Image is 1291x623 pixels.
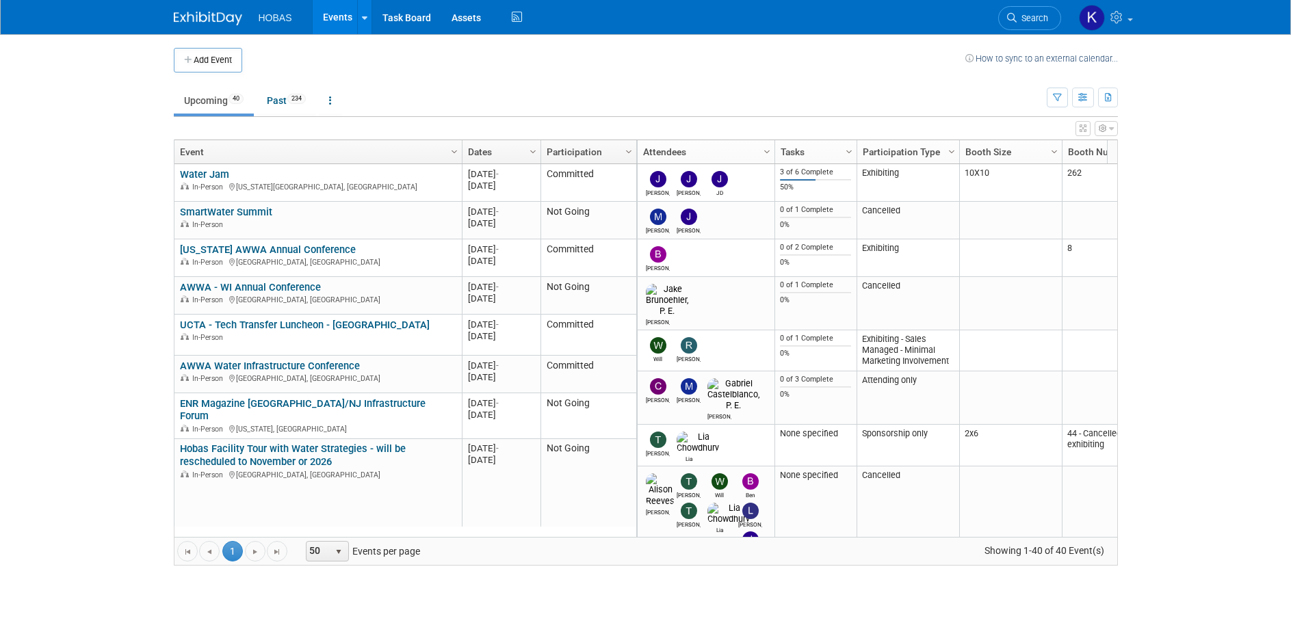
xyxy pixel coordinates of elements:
a: Participation [547,140,627,163]
img: Joe Tipton [650,171,666,187]
span: Showing 1-40 of 40 Event(s) [971,541,1117,560]
td: Committed [540,356,636,393]
td: Not Going [540,439,636,534]
img: Will Stafford [712,473,728,490]
div: [US_STATE][GEOGRAPHIC_DATA], [GEOGRAPHIC_DATA] [180,181,456,192]
a: Column Settings [944,140,959,161]
span: - [496,319,499,330]
div: [DATE] [468,180,534,191]
a: Attendees [643,140,766,163]
div: None specified [780,470,851,481]
a: Event [180,140,453,163]
span: Search [1017,13,1048,23]
div: 3 of 6 Complete [780,168,851,177]
div: [DATE] [468,454,534,466]
div: Lindsey Thiele [738,519,762,528]
img: In-Person Event [181,470,189,477]
div: Mike Bussio [677,395,701,403]
img: Jeffrey LeBlanc [681,209,697,225]
div: Will Stafford [646,354,670,362]
span: select [333,546,344,557]
span: - [496,443,499,453]
img: Mike Bussio [681,378,697,395]
div: 0% [780,390,851,399]
div: 0% [780,220,851,230]
div: [US_STATE], [GEOGRAPHIC_DATA] [180,423,456,434]
img: Mike Bussio [650,209,666,225]
span: HOBAS [259,12,292,23]
img: Alison Reeves [646,473,675,506]
img: Lia Chowdhury [677,432,719,453]
span: 1 [222,541,243,561]
img: Lia Chowdhury [707,503,750,525]
div: [GEOGRAPHIC_DATA], [GEOGRAPHIC_DATA] [180,372,456,384]
span: In-Person [192,295,227,304]
img: JD Demore [712,171,728,187]
div: [GEOGRAPHIC_DATA], [GEOGRAPHIC_DATA] [180,256,456,267]
td: Not Going [540,202,636,239]
div: 0% [780,295,851,305]
div: Alison Reeves [646,507,670,516]
td: Committed [540,239,636,277]
a: Go to the next page [245,541,265,561]
img: Lindsey Thiele [742,503,759,519]
img: Tracy DeJarnett [650,432,666,448]
img: Ted Woolsey [681,503,697,519]
a: Column Settings [1047,140,1062,161]
span: Column Settings [844,146,855,157]
a: Tasks [781,140,848,163]
a: Water Jam [180,168,229,181]
td: Not Going [540,393,636,439]
div: Ted Woolsey [677,519,701,528]
img: Gabriel Castelblanco, P. E. [707,378,759,411]
div: [DATE] [468,255,534,267]
img: In-Person Event [181,333,189,340]
div: Lia Chowdhury [677,453,701,462]
a: SmartWater Summit [180,206,272,218]
span: In-Person [192,425,227,434]
a: Column Settings [621,140,636,161]
img: Tracy DeJarnett [681,473,697,490]
img: In-Person Event [181,183,189,189]
div: [DATE] [468,360,534,371]
td: 44 - Cancelled exhibiting [1062,425,1164,467]
span: 50 [307,542,330,561]
span: In-Person [192,258,227,267]
img: In-Person Event [181,295,189,302]
div: 0 of 1 Complete [780,205,851,215]
div: [DATE] [468,281,534,293]
span: Column Settings [761,146,772,157]
td: Committed [540,315,636,356]
div: 0 of 1 Complete [780,334,851,343]
a: [US_STATE] AWWA Annual Conference [180,243,356,256]
td: 2x6 [959,425,1062,467]
a: Past234 [257,88,316,114]
div: JD Demore [707,187,731,196]
img: In-Person Event [181,220,189,227]
div: Rene Garcia [677,354,701,362]
div: Jeffrey LeBlanc [677,187,701,196]
div: Tracy DeJarnett [646,448,670,457]
span: Go to the next page [250,546,261,557]
div: [DATE] [468,397,534,409]
span: - [496,244,499,254]
div: Christopher Shirazy [646,395,670,403]
img: Rene Garcia [681,337,697,354]
td: Not Going [540,277,636,315]
button: Add Event [174,48,242,72]
div: [DATE] [468,319,534,330]
div: [DATE] [468,243,534,255]
img: In-Person Event [181,425,189,432]
a: AWWA - WI Annual Conference [180,281,321,293]
img: In-Person Event [181,258,189,265]
div: [DATE] [468,442,534,454]
span: 40 [229,94,244,104]
td: Exhibiting - Sales Managed - Minimal Marketing Involvement [857,330,959,371]
img: Bryant Welch [650,246,666,263]
span: In-Person [192,333,227,342]
a: Column Settings [759,140,774,161]
span: - [496,169,499,179]
td: Cancelled [857,202,959,239]
div: [GEOGRAPHIC_DATA], [GEOGRAPHIC_DATA] [180,293,456,305]
a: Column Settings [842,140,857,161]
